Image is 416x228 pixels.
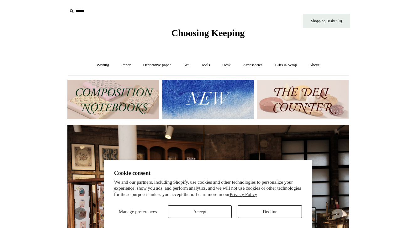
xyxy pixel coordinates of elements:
a: Desk [217,57,236,73]
button: Previous [74,207,86,220]
a: Privacy Policy [229,192,257,197]
button: Accept [168,205,232,218]
a: Gifts & Wrap [269,57,303,73]
button: Next [330,207,343,220]
a: About [303,57,325,73]
p: We and our partners, including Shopify, use cookies and other technologies to personalize your ex... [114,179,302,198]
img: New.jpg__PID:f73bdf93-380a-4a35-bcfe-7823039498e1 [162,80,254,119]
span: Choosing Keeping [171,28,245,38]
img: 202302 Composition ledgers.jpg__PID:69722ee6-fa44-49dd-a067-31375e5d54ec [67,80,159,119]
a: Art [178,57,194,73]
button: Decline [238,205,302,218]
img: The Deli Counter [257,80,349,119]
a: Shopping Basket (0) [303,14,350,28]
span: Manage preferences [119,209,157,214]
a: Paper [116,57,136,73]
a: Decorative paper [137,57,176,73]
a: Accessories [237,57,268,73]
a: Tools [195,57,216,73]
h2: Cookie consent [114,170,302,176]
button: Manage preferences [114,205,162,218]
a: Choosing Keeping [171,33,245,37]
a: Writing [91,57,115,73]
